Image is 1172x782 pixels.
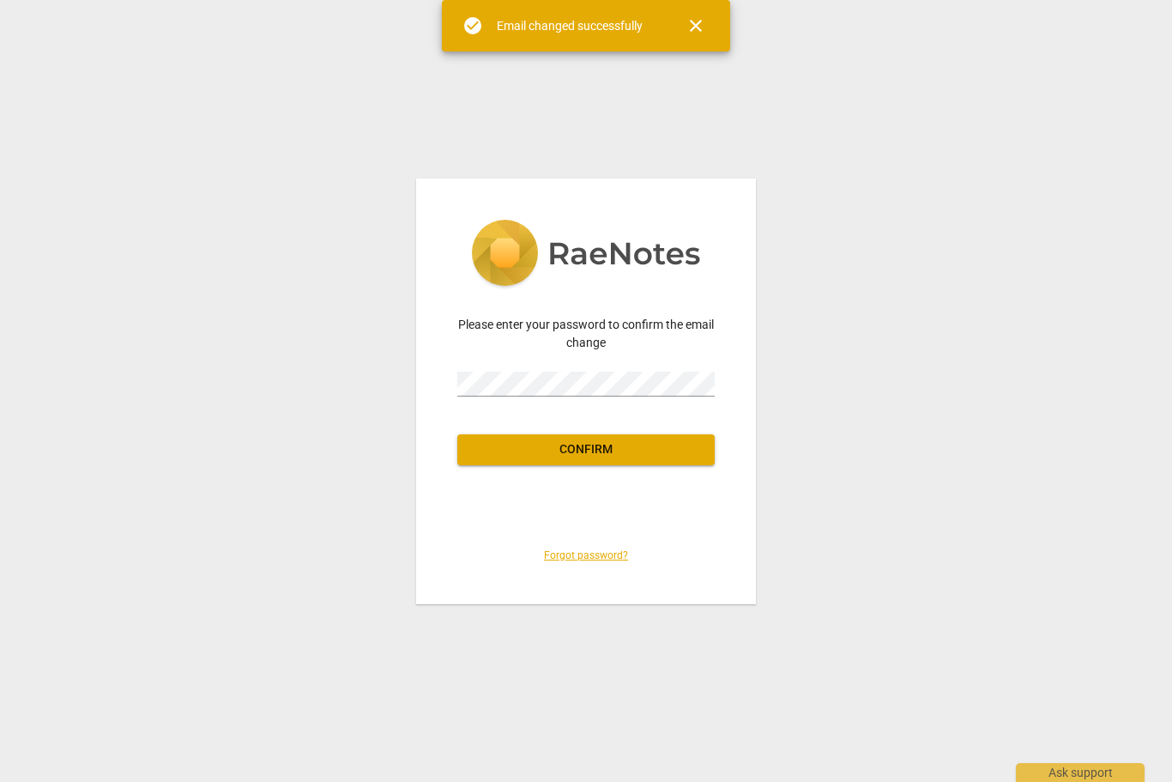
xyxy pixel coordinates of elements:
[471,441,701,458] span: Confirm
[457,434,715,465] button: Confirm
[462,15,483,36] span: check_circle
[544,549,628,561] a: Forgot password?
[675,5,716,46] button: Close
[457,316,715,351] p: Please enter your password to confirm the email change
[497,17,643,35] div: Email changed successfully
[1016,763,1145,782] div: Ask support
[471,220,701,290] img: 5ac2273c67554f335776073100b6d88f.svg
[686,15,706,36] span: close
